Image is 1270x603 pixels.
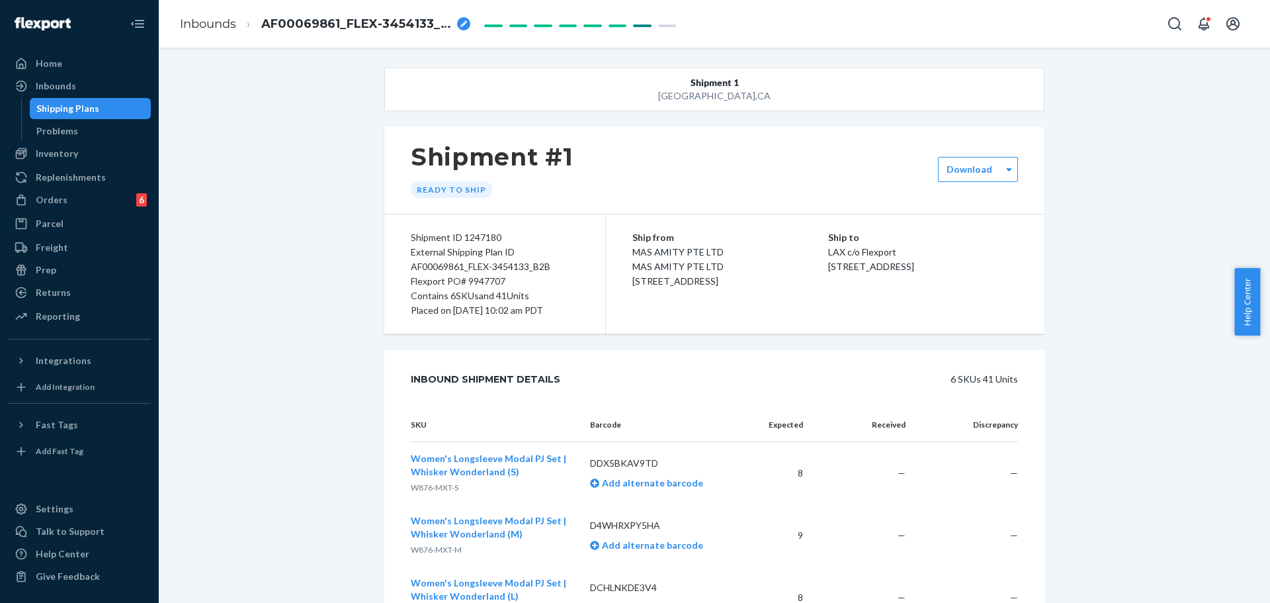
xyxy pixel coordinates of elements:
[411,289,579,303] div: Contains 6 SKUs and 41 Units
[1220,11,1246,37] button: Open account menu
[169,5,481,44] ol: breadcrumbs
[1162,11,1188,37] button: Open Search Box
[30,120,151,142] a: Problems
[411,366,560,393] div: Inbound Shipment Details
[261,16,452,33] span: AF00069861_FLEX-3454133_B2B
[8,213,151,234] a: Parcel
[632,246,724,287] span: MAS AMITY PTE LTD MAS AMITY PTE LTD [STREET_ADDRESS]
[411,577,566,602] span: Women's Longsleeve Modal PJ Set | Whisker Wonderland (L)
[590,519,738,532] p: D4WHRXPY5HA
[411,274,579,289] div: Flexport PO# 9947707
[916,408,1018,442] th: Discrepancy
[691,76,739,89] span: Shipment 1
[411,545,462,555] span: W876-MXT-M
[8,75,151,97] a: Inbounds
[747,408,814,442] th: Expected
[36,525,105,538] div: Talk to Support
[36,381,95,393] div: Add Integration
[898,467,906,479] span: —
[8,167,151,188] a: Replenishments
[8,543,151,565] a: Help Center
[632,230,828,245] p: Ship from
[124,11,151,37] button: Close Navigation
[8,189,151,210] a: Orders6
[8,350,151,371] button: Integrations
[411,230,579,245] div: Shipment ID 1247180
[1191,11,1217,37] button: Open notifications
[36,147,78,160] div: Inventory
[8,53,151,74] a: Home
[36,171,106,184] div: Replenishments
[36,547,89,561] div: Help Center
[36,354,91,367] div: Integrations
[1010,467,1018,479] span: —
[411,514,569,541] button: Women's Longsleeve Modal PJ Set | Whisker Wonderland (M)
[411,408,579,442] th: SKU
[411,143,573,171] h1: Shipment #1
[180,17,236,31] a: Inbounds
[15,17,71,30] img: Flexport logo
[8,521,151,542] a: Talk to Support
[1010,592,1018,603] span: —
[590,366,1018,393] div: 6 SKUs 41 Units
[411,515,566,539] span: Women's Longsleeve Modal PJ Set | Whisker Wonderland (M)
[36,418,78,432] div: Fast Tags
[947,163,992,176] label: Download
[411,483,458,492] span: W876-MXT-S
[36,502,73,516] div: Settings
[898,530,906,541] span: —
[590,581,738,594] p: DCHLNKDE3V4
[8,566,151,587] button: Give Feedback
[36,286,71,299] div: Returns
[8,306,151,327] a: Reporting
[8,414,151,436] button: Fast Tags
[579,408,748,442] th: Barcode
[814,408,915,442] th: Received
[590,457,738,470] p: DDX5BKAV9TD
[828,245,1019,259] p: LAX c/o Flexport
[36,217,63,230] div: Parcel
[8,441,151,462] a: Add Fast Tag
[8,259,151,281] a: Prep
[8,498,151,520] a: Settings
[411,453,566,477] span: Women's Longsleeve Modal PJ Set | Whisker Wonderland (S)
[8,237,151,258] a: Freight
[590,477,703,488] a: Add alternate barcode
[411,245,579,274] div: External Shipping Plan ID AF00069861_FLEX-3454133_B2B
[136,193,147,207] div: 6
[384,68,1044,111] button: Shipment 1[GEOGRAPHIC_DATA],CA
[411,577,569,603] button: Women's Longsleeve Modal PJ Set | Whisker Wonderland (L)
[36,570,100,583] div: Give Feedback
[590,539,703,551] a: Add alternate barcode
[8,143,151,164] a: Inventory
[36,310,80,323] div: Reporting
[36,102,99,115] div: Shipping Plans
[1010,530,1018,541] span: —
[599,477,703,488] span: Add alternate barcode
[36,263,56,277] div: Prep
[747,442,814,505] td: 8
[30,98,151,119] a: Shipping Plans
[828,261,914,272] span: [STREET_ADDRESS]
[8,377,151,398] a: Add Integration
[36,193,67,207] div: Orders
[36,445,83,457] div: Add Fast Tag
[36,79,76,93] div: Inbounds
[36,57,62,70] div: Home
[1234,268,1260,336] button: Help Center
[828,230,1019,245] p: Ship to
[747,504,814,567] td: 9
[36,124,78,138] div: Problems
[411,181,492,198] div: Ready to ship
[411,452,569,479] button: Women's Longsleeve Modal PJ Set | Whisker Wonderland (S)
[451,89,978,103] div: [GEOGRAPHIC_DATA] , CA
[411,303,579,318] div: Placed on [DATE] 10:02 am PDT
[36,241,68,254] div: Freight
[599,539,703,551] span: Add alternate barcode
[8,282,151,303] a: Returns
[898,592,906,603] span: —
